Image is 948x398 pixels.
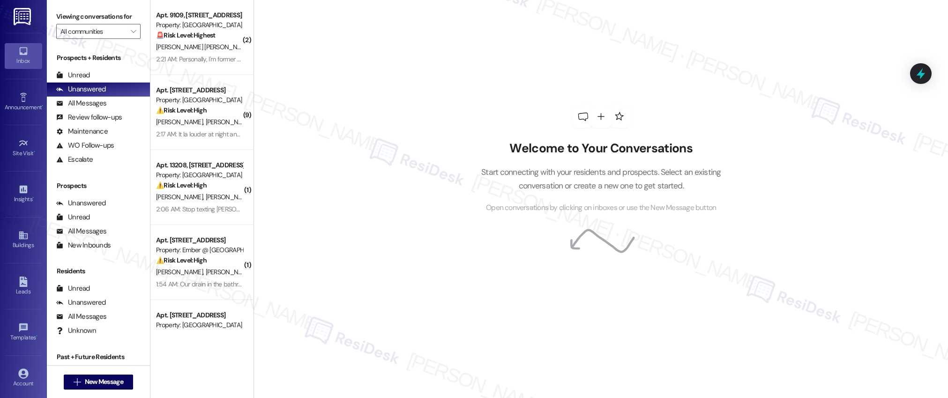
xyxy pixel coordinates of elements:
div: Property: Ember @ [GEOGRAPHIC_DATA] [156,245,243,255]
div: Prospects + Residents [47,53,150,63]
div: Property: [GEOGRAPHIC_DATA] [156,320,243,330]
div: Prospects [47,181,150,191]
div: Review follow-ups [56,113,122,122]
a: Site Visit • [5,135,42,161]
div: New Inbounds [56,240,111,250]
div: 1:54 AM: Our drain in the bathroom won't drain. Is there anyway we can get that fixed and if so c... [156,280,481,288]
div: 2:06 AM: Stop texting [PERSON_NAME] and [PERSON_NAME] in dis number it's [PERSON_NAME] number I d... [156,205,607,213]
div: Apt. [STREET_ADDRESS] [156,310,243,320]
div: 2:17 AM: It la louder at night and I mean like after midnight and goes on till about 2/3 in the m... [156,130,419,138]
span: [PERSON_NAME] [206,118,253,126]
div: Unread [56,284,90,293]
span: New Message [85,377,123,387]
div: Unread [56,70,90,80]
div: All Messages [56,226,106,236]
input: All communities [60,24,126,39]
strong: 🚨 Risk Level: Highest [156,31,216,39]
a: Inbox [5,43,42,68]
span: [PERSON_NAME] [156,193,206,201]
a: Buildings [5,227,42,253]
div: Unanswered [56,198,106,208]
div: Apt. [STREET_ADDRESS] [156,85,243,95]
div: Past + Future Residents [47,352,150,362]
span: [PERSON_NAME] [PERSON_NAME] [156,43,251,51]
span: [PERSON_NAME] [206,193,253,201]
div: All Messages [56,98,106,108]
label: Viewing conversations for [56,9,141,24]
div: Unanswered [56,84,106,94]
div: Escalate [56,155,93,165]
i:  [131,28,136,35]
div: Property: [GEOGRAPHIC_DATA] [156,170,243,180]
div: WO Follow-ups [56,141,114,150]
div: All Messages [56,312,106,322]
div: Unread [56,212,90,222]
div: Property: [GEOGRAPHIC_DATA] [156,20,243,30]
div: Unknown [56,326,96,336]
a: Account [5,366,42,391]
span: Open conversations by clicking on inboxes or use the New Message button [486,202,716,214]
span: [PERSON_NAME] [206,268,253,276]
div: Unanswered [56,298,106,308]
div: Apt. [STREET_ADDRESS] [156,235,243,245]
div: Apt. 9109, [STREET_ADDRESS] [156,10,243,20]
strong: ⚠️ Risk Level: High [156,256,207,264]
span: • [36,333,37,339]
a: Insights • [5,181,42,207]
span: [PERSON_NAME] [156,268,206,276]
strong: ⚠️ Risk Level: High [156,331,207,339]
div: Residents [47,266,150,276]
button: New Message [64,375,133,390]
span: • [42,103,43,109]
img: ResiDesk Logo [14,8,33,25]
strong: ⚠️ Risk Level: High [156,181,207,189]
span: [PERSON_NAME] [156,118,206,126]
span: • [34,149,35,155]
a: Templates • [5,320,42,345]
strong: ⚠️ Risk Level: High [156,106,207,114]
h2: Welcome to Your Conversations [467,141,735,156]
div: Property: [GEOGRAPHIC_DATA] [156,95,243,105]
p: Start connecting with your residents and prospects. Select an existing conversation or create a n... [467,165,735,192]
i:  [74,378,81,386]
a: Leads [5,274,42,299]
div: Maintenance [56,127,108,136]
span: • [32,195,34,201]
div: Apt. 13208, [STREET_ADDRESS] [156,160,243,170]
